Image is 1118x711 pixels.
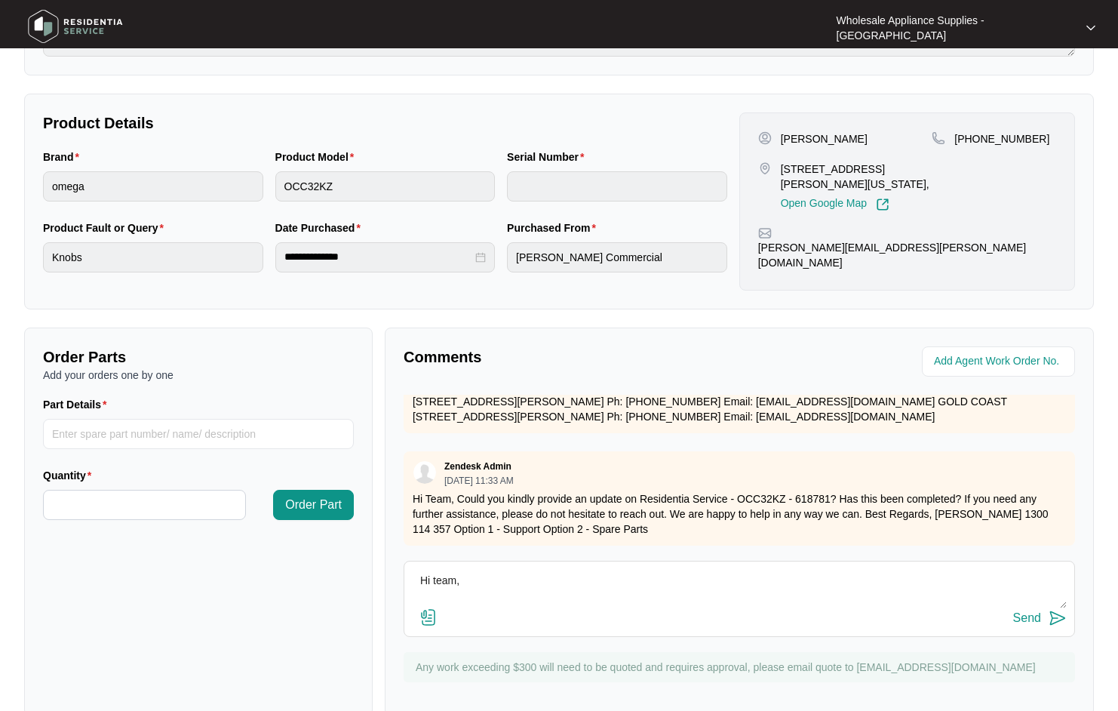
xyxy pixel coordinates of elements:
input: Date Purchased [284,249,473,265]
p: Zendesk Admin [444,460,511,472]
p: Hi Team, Could you kindly provide an update on Residentia Service - OCC32KZ - 618781? Has this be... [413,491,1066,537]
input: Part Details [43,419,354,449]
img: map-pin [758,226,772,240]
label: Quantity [43,468,97,483]
img: Link-External [876,198,889,211]
input: Product Fault or Query [43,242,263,272]
img: map-pin [932,131,945,145]
p: Order Parts [43,346,354,368]
label: Product Fault or Query [43,220,170,235]
img: file-attachment-doc.svg [419,608,438,626]
p: [STREET_ADDRESS][PERSON_NAME][US_STATE], [781,162,932,192]
label: Serial Number [507,149,590,165]
p: Any work exceeding $300 will need to be quoted and requires approval, please email quote to [EMAI... [416,660,1067,675]
img: send-icon.svg [1049,609,1067,627]
label: Purchased From [507,220,602,235]
div: Send [1013,611,1041,625]
img: user-pin [758,131,772,145]
p: [DATE] 11:33 AM [444,476,514,485]
img: map-pin [758,162,772,175]
img: user.svg [413,461,436,484]
label: Product Model [275,149,361,165]
textarea: Hi team, [412,569,1067,608]
input: Quantity [44,491,245,519]
p: [PHONE_NUMBER] [954,131,1049,146]
p: Product Details [43,112,727,134]
input: Serial Number [507,171,727,202]
button: Order Part [273,490,354,520]
button: Send [1013,608,1067,629]
label: Date Purchased [275,220,367,235]
span: Order Part [285,496,342,514]
label: Part Details [43,397,113,412]
input: Product Model [275,171,496,202]
input: Purchased From [507,242,727,272]
p: [PERSON_NAME][EMAIL_ADDRESS][PERSON_NAME][DOMAIN_NAME] [758,240,1056,270]
img: residentia service logo [23,4,128,49]
a: Open Google Map [781,198,889,211]
input: Add Agent Work Order No. [934,352,1066,371]
p: Comments [404,346,729,368]
input: Brand [43,171,263,202]
img: dropdown arrow [1086,24,1095,32]
p: Add your orders one by one [43,368,354,383]
p: [PERSON_NAME] [781,131,868,146]
label: Brand [43,149,85,165]
p: Wholesale Appliance Supplies - [GEOGRAPHIC_DATA] [837,13,1073,43]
